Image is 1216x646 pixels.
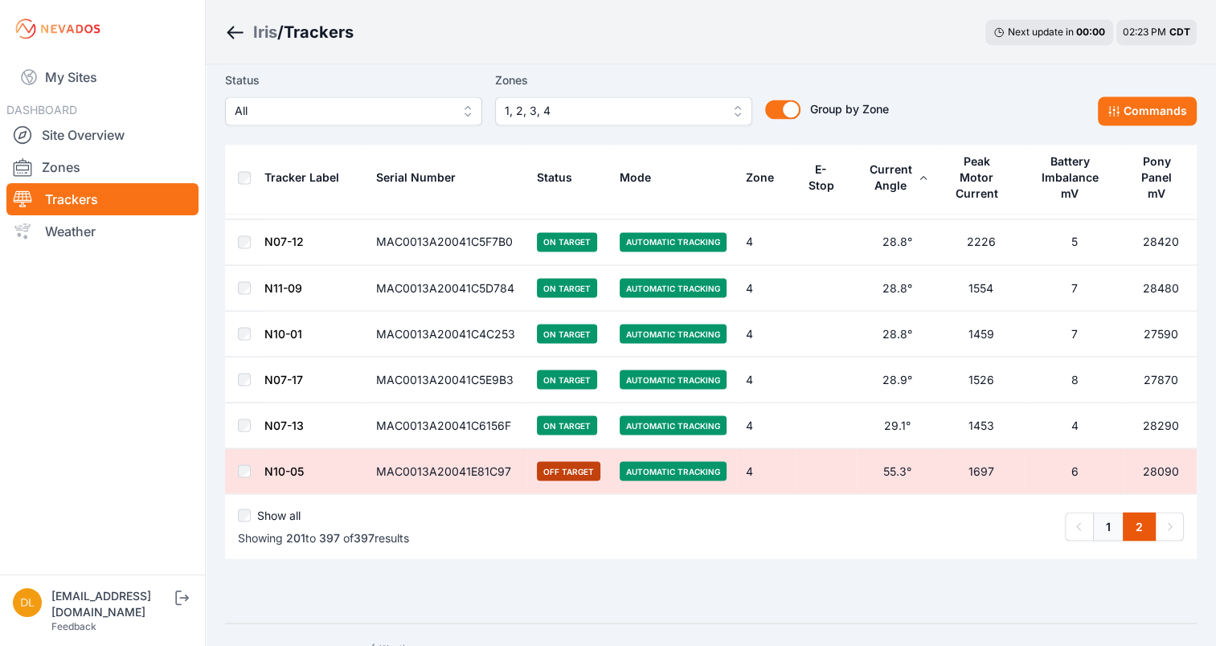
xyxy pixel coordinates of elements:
button: Current Angle [866,150,928,205]
button: Mode [620,158,664,197]
td: 4 [736,448,796,494]
div: Zone [746,170,774,186]
a: Zones [6,151,199,183]
button: Battery Imbalance mV [1034,142,1115,213]
div: Current Angle [866,161,915,194]
div: [EMAIL_ADDRESS][DOMAIN_NAME] [51,588,172,620]
td: 28.8° [857,311,938,357]
div: Tracker Label [264,170,339,186]
div: Status [537,170,572,186]
span: On Target [537,278,597,297]
td: 28.8° [857,219,938,265]
h3: Trackers [284,21,354,43]
td: MAC0013A20041C5E9B3 [366,357,527,403]
td: 4 [736,219,796,265]
td: 5 [1024,219,1124,265]
td: 6 [1024,448,1124,494]
td: 1697 [938,448,1025,494]
button: Peak Motor Current [948,142,1015,213]
div: Serial Number [376,170,456,186]
span: On Target [537,232,597,251]
span: On Target [537,324,597,343]
label: Show all [257,507,301,523]
a: 2 [1123,512,1156,541]
td: MAC0013A20041C6156F [366,403,527,448]
a: N10-01 [264,326,302,340]
div: E-Stop [806,161,836,194]
span: 1, 2, 3, 4 [505,101,720,121]
span: CDT [1169,26,1190,38]
span: Group by Zone [810,102,889,116]
span: Automatic Tracking [620,324,727,343]
img: Nevados [13,16,103,42]
td: 4 [736,357,796,403]
a: N11-09 [264,280,302,294]
span: On Target [537,370,597,389]
td: 55.3° [857,448,938,494]
span: 02:23 PM [1123,26,1166,38]
p: Showing to of results [238,529,409,546]
button: 1, 2, 3, 4 [495,96,752,125]
td: MAC0013A20041C5D784 [366,265,527,311]
td: 8 [1024,357,1124,403]
td: 7 [1024,311,1124,357]
span: 397 [319,530,340,544]
a: Feedback [51,620,96,632]
span: Automatic Tracking [620,232,727,251]
button: Status [537,158,585,197]
a: N07-12 [264,235,304,248]
td: 1526 [938,357,1025,403]
div: Peak Motor Current [948,153,1006,202]
span: All [235,101,450,121]
td: 28420 [1124,219,1197,265]
td: 2226 [938,219,1025,265]
td: MAC0013A20041C5F7B0 [366,219,527,265]
img: dlay@prim.com [13,588,42,617]
span: On Target [537,415,597,435]
td: 27590 [1124,311,1197,357]
td: MAC0013A20041E81C97 [366,448,527,494]
nav: Breadcrumb [225,11,354,53]
td: 28480 [1124,265,1197,311]
span: Next update in [1008,26,1074,38]
button: Pony Panel mV [1134,142,1187,213]
a: N07-13 [264,418,304,431]
span: Automatic Tracking [620,370,727,389]
nav: Pagination [1065,512,1184,541]
a: N10-05 [264,464,304,477]
td: 28.8° [857,265,938,311]
td: 7 [1024,265,1124,311]
a: Iris [253,21,277,43]
span: / [277,21,284,43]
label: Zones [495,71,752,90]
td: 1453 [938,403,1025,448]
span: DASHBOARD [6,103,77,117]
span: Off Target [537,461,600,480]
div: 00 : 00 [1076,26,1105,39]
div: Battery Imbalance mV [1034,153,1106,202]
label: Status [225,71,482,90]
td: 27870 [1124,357,1197,403]
button: Commands [1098,96,1197,125]
td: 1554 [938,265,1025,311]
a: Site Overview [6,119,199,151]
button: All [225,96,482,125]
td: 4 [736,265,796,311]
span: 397 [354,530,375,544]
a: 1 [1093,512,1124,541]
span: Automatic Tracking [620,461,727,480]
td: 4 [1024,403,1124,448]
td: 28090 [1124,448,1197,494]
span: Automatic Tracking [620,278,727,297]
span: Automatic Tracking [620,415,727,435]
td: 28290 [1124,403,1197,448]
td: 4 [736,311,796,357]
a: N07-17 [264,372,303,386]
span: 201 [286,530,305,544]
div: Mode [620,170,651,186]
div: Pony Panel mV [1134,153,1178,202]
button: Zone [746,158,787,197]
td: 29.1° [857,403,938,448]
a: Weather [6,215,199,247]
